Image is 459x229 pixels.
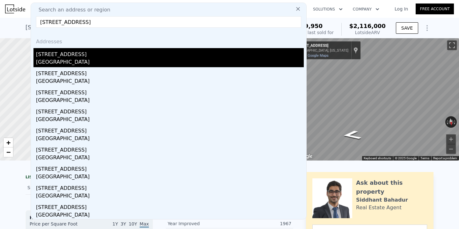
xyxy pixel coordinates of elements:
span: $2,116,000 [349,23,386,29]
div: Ask about this property [356,178,427,196]
input: Enter an address, city, region, neighborhood or zip code [36,16,301,28]
span: $399,950 [293,23,323,29]
span: Max [140,221,149,228]
div: [STREET_ADDRESS] [36,125,304,135]
div: [GEOGRAPHIC_DATA] [36,192,304,201]
a: Zoom out [4,147,13,157]
a: View on Google Maps [294,54,329,58]
button: Zoom in [446,134,456,144]
div: [STREET_ADDRESS] [294,43,348,48]
div: [GEOGRAPHIC_DATA] [36,77,304,86]
div: [GEOGRAPHIC_DATA] [36,154,304,163]
button: Reset the view [448,116,455,128]
div: [GEOGRAPHIC_DATA] [36,135,304,144]
button: Rotate clockwise [454,116,457,128]
div: [GEOGRAPHIC_DATA] [36,58,304,67]
a: Show location on map [353,47,358,54]
img: Lotside [5,4,25,13]
div: [GEOGRAPHIC_DATA], [US_STATE] [294,48,348,53]
div: [STREET_ADDRESS] [36,48,304,58]
div: Year Improved [168,220,229,227]
div: 1967 [229,220,291,227]
div: [STREET_ADDRESS] [36,144,304,154]
span: 3Y [120,221,126,226]
div: Off Market, last sold for [281,29,334,36]
span: − [6,148,11,156]
button: Rotate counterclockwise [445,116,449,128]
div: [GEOGRAPHIC_DATA] [36,211,304,220]
div: Sold [27,183,84,192]
a: Terms [420,156,429,160]
span: © 2025 Google [395,156,417,160]
div: Houses Median Sale [30,214,149,221]
button: Keyboard shortcuts [364,156,391,161]
path: Go East, NE 37th Pl [334,128,369,142]
div: [STREET_ADDRESS] [36,182,304,192]
div: [STREET_ADDRESS] [36,105,304,116]
div: LISTING & SALE HISTORY [25,175,153,181]
button: Show Options [421,22,433,34]
span: 1Y [113,221,118,226]
div: [STREET_ADDRESS] [36,86,304,97]
a: Report a problem [433,156,457,160]
div: [STREET_ADDRESS] [36,67,304,77]
div: Siddhant Bahadur [356,196,408,204]
a: Log In [387,6,416,12]
a: Zoom in [4,138,13,147]
button: Company [348,4,384,15]
div: [STREET_ADDRESS] [36,201,304,211]
div: Real Estate Agent [356,204,402,211]
span: Search an address or region [33,6,110,14]
div: Street View [292,38,459,161]
div: [STREET_ADDRESS] , Bellevue , WA 98005 [25,23,144,32]
span: + [6,139,11,147]
div: Map [292,38,459,161]
button: SAVE [396,22,418,34]
a: Free Account [416,4,454,14]
button: Zoom out [446,144,456,154]
div: Lotside ARV [349,29,386,36]
span: 10Y [129,221,137,226]
button: Toggle fullscreen view [447,40,457,50]
div: [STREET_ADDRESS] [36,163,304,173]
div: [GEOGRAPHIC_DATA] [36,97,304,105]
div: Addresses [33,33,304,48]
div: [GEOGRAPHIC_DATA] [36,173,304,182]
button: Solutions [308,4,348,15]
div: [GEOGRAPHIC_DATA] [36,116,304,125]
